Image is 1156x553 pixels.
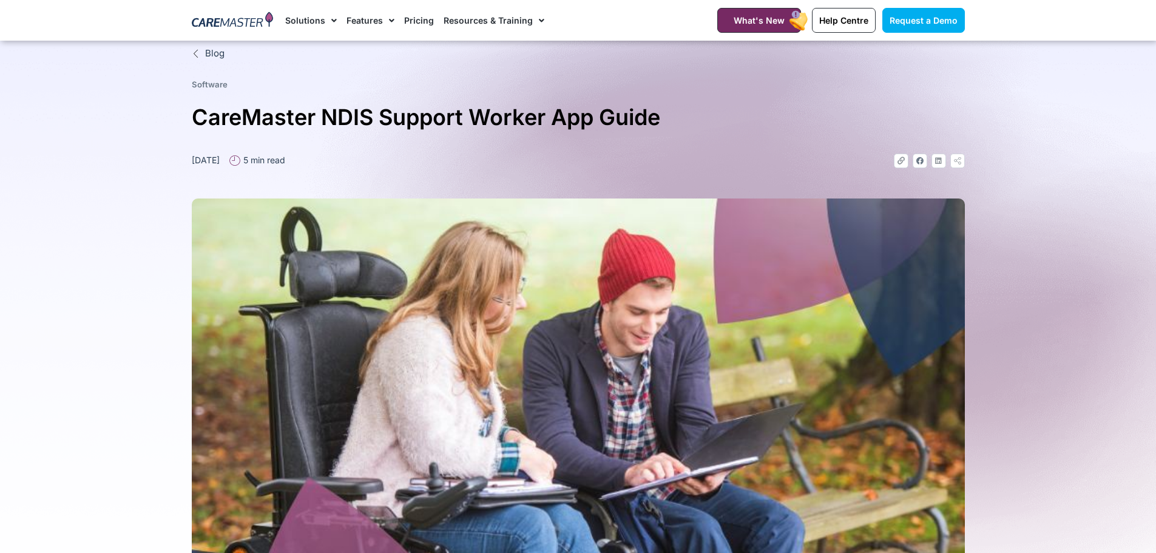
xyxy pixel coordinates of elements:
time: [DATE] [192,155,220,165]
h1: CareMaster NDIS Support Worker App Guide [192,100,965,135]
span: What's New [734,15,785,25]
a: Request a Demo [882,8,965,33]
a: Help Centre [812,8,876,33]
span: 5 min read [240,154,285,166]
a: What's New [717,8,801,33]
a: Blog [192,47,965,61]
a: Software [192,80,228,89]
span: Request a Demo [890,15,958,25]
img: CareMaster Logo [192,12,274,30]
span: Blog [202,47,225,61]
span: Help Centre [819,15,868,25]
